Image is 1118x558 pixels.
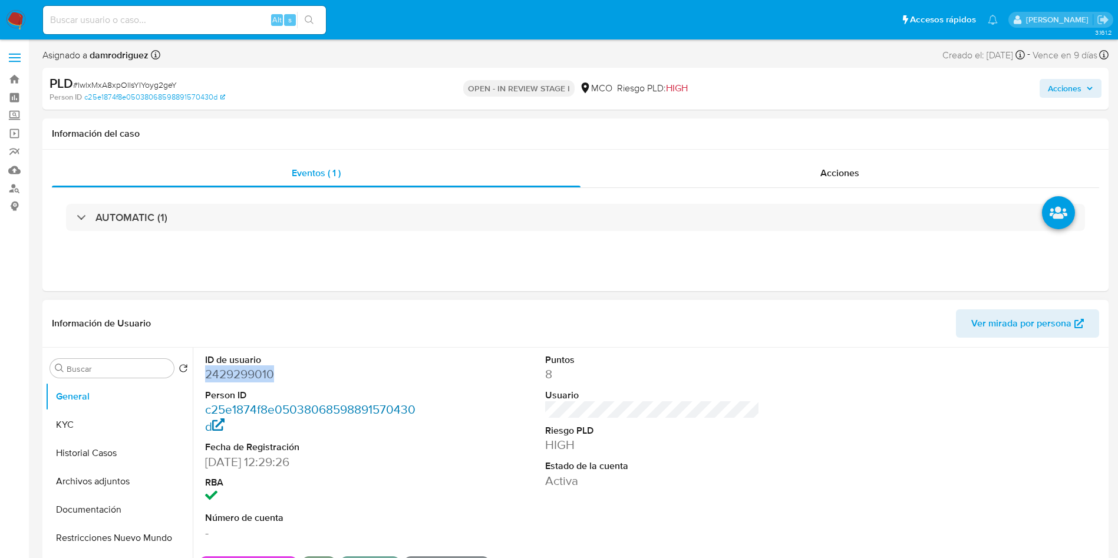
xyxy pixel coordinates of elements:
dd: - [205,524,420,541]
dt: Person ID [205,389,420,402]
dd: 8 [545,366,760,382]
button: Acciones [1040,79,1101,98]
dt: Fecha de Registración [205,441,420,454]
span: - [1027,47,1030,63]
div: AUTOMATIC (1) [66,204,1085,231]
span: Alt [272,14,282,25]
button: Historial Casos [45,439,193,467]
button: Volver al orden por defecto [179,364,188,377]
div: MCO [579,82,612,95]
span: Asignado a [42,49,149,62]
span: HIGH [666,81,688,95]
span: Acciones [820,166,859,180]
dd: [DATE] 12:29:26 [205,454,420,470]
input: Buscar [67,364,169,374]
h1: Información de Usuario [52,318,151,329]
span: Accesos rápidos [910,14,976,26]
span: Vence en 9 días [1033,49,1097,62]
input: Buscar usuario o caso... [43,12,326,28]
span: # lwlxMxA8xpOllsYIYoyg2geY [73,79,177,91]
div: Creado el: [DATE] [942,47,1025,63]
b: damrodriguez [87,48,149,62]
dt: Número de cuenta [205,511,420,524]
button: Buscar [55,364,64,373]
a: c25e1874f8e05038068598891570430d [205,401,415,434]
button: Restricciones Nuevo Mundo [45,524,193,552]
a: c25e1874f8e05038068598891570430d [84,92,225,103]
dt: Estado de la cuenta [545,460,760,473]
dd: Activa [545,473,760,489]
button: KYC [45,411,193,439]
b: PLD [50,74,73,93]
a: Notificaciones [988,15,998,25]
dd: HIGH [545,437,760,453]
button: Archivos adjuntos [45,467,193,496]
dt: Puntos [545,354,760,367]
span: Riesgo PLD: [617,82,688,95]
p: damian.rodriguez@mercadolibre.com [1026,14,1093,25]
span: s [288,14,292,25]
dt: ID de usuario [205,354,420,367]
span: Eventos ( 1 ) [292,166,341,180]
p: OPEN - IN REVIEW STAGE I [463,80,575,97]
button: General [45,382,193,411]
button: Ver mirada por persona [956,309,1099,338]
button: Documentación [45,496,193,524]
dt: RBA [205,476,420,489]
dt: Usuario [545,389,760,402]
a: Salir [1097,14,1109,26]
dt: Riesgo PLD [545,424,760,437]
h1: Información del caso [52,128,1099,140]
h3: AUTOMATIC (1) [95,211,167,224]
b: Person ID [50,92,82,103]
span: Acciones [1048,79,1081,98]
button: search-icon [297,12,321,28]
span: Ver mirada por persona [971,309,1071,338]
dd: 2429299010 [205,366,420,382]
